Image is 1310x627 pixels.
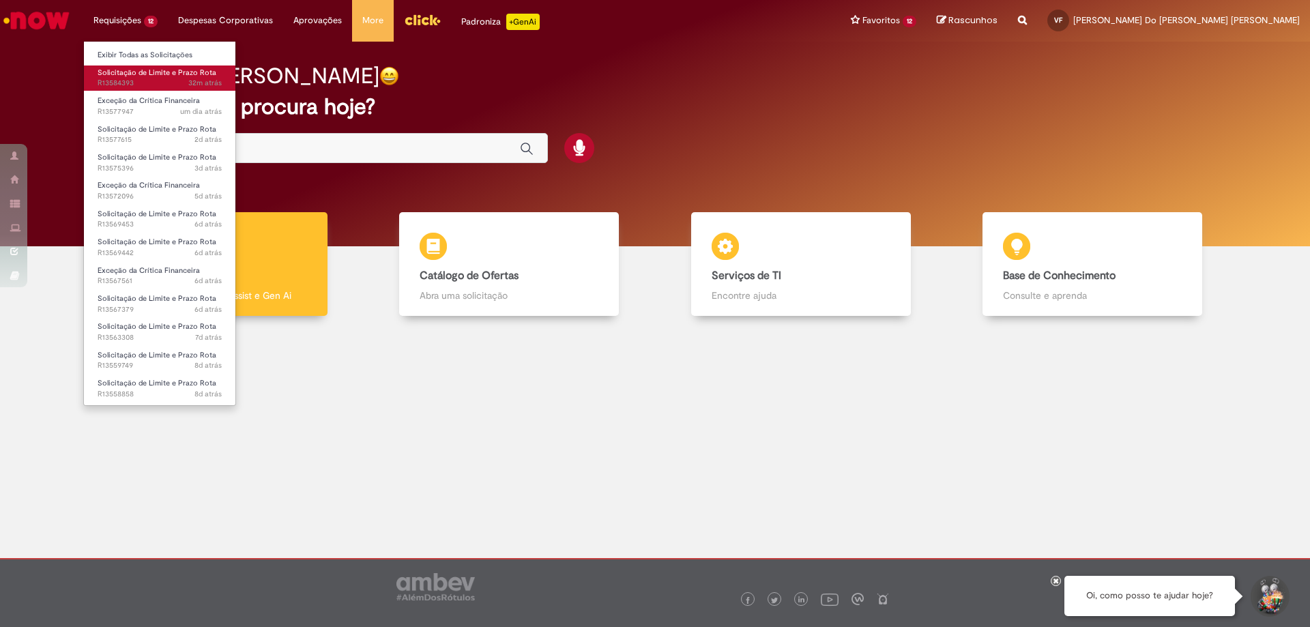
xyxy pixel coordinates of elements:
a: Aberto R13569442 : Solicitação de Limite e Prazo Rota [84,235,235,260]
img: happy-face.png [379,66,399,86]
a: Aberto R13567561 : Exceção da Crítica Financeira [84,263,235,289]
span: Solicitação de Limite e Prazo Rota [98,209,216,219]
h2: O que você procura hoje? [118,95,1193,119]
span: Solicitação de Limite e Prazo Rota [98,68,216,78]
a: Aberto R13558858 : Solicitação de Limite e Prazo Rota [84,376,235,401]
time: 23/09/2025 12:30:56 [194,389,222,399]
span: R13563308 [98,332,222,343]
span: More [362,14,383,27]
a: Aberto R13569453 : Solicitação de Limite e Prazo Rota [84,207,235,232]
p: +GenAi [506,14,540,30]
span: VF [1054,16,1062,25]
span: Solicitação de Limite e Prazo Rota [98,378,216,388]
span: R13569453 [98,219,222,230]
span: um dia atrás [180,106,222,117]
a: Aberto R13575396 : Solicitação de Limite e Prazo Rota [84,150,235,175]
time: 29/09/2025 15:15:35 [194,134,222,145]
time: 26/09/2025 09:44:31 [194,219,222,229]
span: R13577615 [98,134,222,145]
span: R13584393 [98,78,222,89]
span: Solicitação de Limite e Prazo Rota [98,350,216,360]
span: Exceção da Crítica Financeira [98,265,200,276]
span: Exceção da Crítica Financeira [98,180,200,190]
b: Serviços de TI [712,269,781,282]
a: Exibir Todas as Solicitações [84,48,235,63]
img: logo_footer_youtube.png [821,590,839,608]
a: Aberto R13577615 : Solicitação de Limite e Prazo Rota [84,122,235,147]
span: Favoritos [862,14,900,27]
a: Serviços de TI Encontre ajuda [655,212,947,317]
span: Solicitação de Limite e Prazo Rota [98,152,216,162]
a: Aberto R13572096 : Exceção da Crítica Financeira [84,178,235,203]
span: R13558858 [98,389,222,400]
span: Exceção da Crítica Financeira [98,96,200,106]
span: R13575396 [98,163,222,174]
img: logo_footer_ambev_rotulo_gray.png [396,573,475,600]
span: [PERSON_NAME] Do [PERSON_NAME] [PERSON_NAME] [1073,14,1300,26]
a: Aberto R13577947 : Exceção da Crítica Financeira [84,93,235,119]
span: Solicitação de Limite e Prazo Rota [98,124,216,134]
span: 8d atrás [194,360,222,370]
time: 23/09/2025 15:21:16 [194,360,222,370]
a: Aberto R13584393 : Solicitação de Limite e Prazo Rota [84,65,235,91]
a: Rascunhos [937,14,998,27]
ul: Requisições [83,41,236,406]
span: 6d atrás [194,219,222,229]
a: Catálogo de Ofertas Abra uma solicitação [364,212,656,317]
h2: Bom dia, [PERSON_NAME] [118,64,379,88]
span: Rascunhos [948,14,998,27]
span: R13559749 [98,360,222,371]
span: R13567561 [98,276,222,287]
span: 12 [903,16,916,27]
b: Catálogo de Ofertas [420,269,519,282]
span: 5d atrás [194,191,222,201]
time: 01/10/2025 09:18:23 [188,78,222,88]
time: 29/09/2025 09:38:59 [194,163,222,173]
span: Solicitação de Limite e Prazo Rota [98,321,216,332]
img: logo_footer_naosei.png [877,593,889,605]
button: Iniciar Conversa de Suporte [1249,576,1290,617]
a: Base de Conhecimento Consulte e aprenda [947,212,1239,317]
span: 6d atrás [194,304,222,315]
img: ServiceNow [1,7,72,34]
time: 25/09/2025 15:33:00 [194,304,222,315]
span: R13572096 [98,191,222,202]
span: 3d atrás [194,163,222,173]
span: 6d atrás [194,276,222,286]
span: Solicitação de Limite e Prazo Rota [98,293,216,304]
img: logo_footer_linkedin.png [798,596,805,604]
time: 24/09/2025 14:34:33 [195,332,222,342]
time: 26/09/2025 17:45:39 [194,191,222,201]
span: 12 [144,16,158,27]
span: R13577947 [98,106,222,117]
a: Tirar dúvidas Tirar dúvidas com Lupi Assist e Gen Ai [72,212,364,317]
a: Aberto R13563308 : Solicitação de Limite e Prazo Rota [84,319,235,345]
a: Aberto R13559749 : Solicitação de Limite e Prazo Rota [84,348,235,373]
span: 7d atrás [195,332,222,342]
span: 6d atrás [194,248,222,258]
span: 2d atrás [194,134,222,145]
img: logo_footer_workplace.png [851,593,864,605]
div: Padroniza [461,14,540,30]
time: 26/09/2025 09:43:06 [194,248,222,258]
span: 8d atrás [194,389,222,399]
span: R13567379 [98,304,222,315]
img: logo_footer_twitter.png [771,597,778,604]
span: Solicitação de Limite e Prazo Rota [98,237,216,247]
p: Encontre ajuda [712,289,890,302]
span: Despesas Corporativas [178,14,273,27]
p: Consulte e aprenda [1003,289,1182,302]
p: Abra uma solicitação [420,289,598,302]
div: Oi, como posso te ajudar hoje? [1064,576,1235,616]
a: Aberto R13567379 : Solicitação de Limite e Prazo Rota [84,291,235,317]
b: Base de Conhecimento [1003,269,1116,282]
img: click_logo_yellow_360x200.png [404,10,441,30]
time: 25/09/2025 15:54:18 [194,276,222,286]
span: 32m atrás [188,78,222,88]
span: Aprovações [293,14,342,27]
span: Requisições [93,14,141,27]
span: R13569442 [98,248,222,259]
img: logo_footer_facebook.png [744,597,751,604]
